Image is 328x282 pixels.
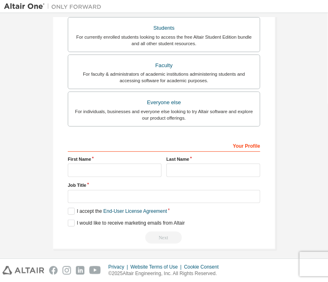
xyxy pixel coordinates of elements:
div: Website Terms of Use [130,264,184,270]
label: I would like to receive marketing emails from Altair [68,220,185,227]
a: End-User License Agreement [104,208,167,214]
label: Job Title [68,182,260,188]
img: linkedin.svg [76,266,84,275]
div: Students [73,22,255,34]
p: © 2025 Altair Engineering, Inc. All Rights Reserved. [108,270,224,277]
div: Your Profile [68,139,260,152]
div: Faculty [73,60,255,71]
img: instagram.svg [63,266,71,275]
label: Last Name [166,156,260,162]
img: altair_logo.svg [2,266,44,275]
div: Cookie Consent [184,264,223,270]
img: youtube.svg [89,266,101,275]
div: For individuals, businesses and everyone else looking to try Altair software and explore our prod... [73,108,255,121]
img: Altair One [4,2,106,11]
label: First Name [68,156,162,162]
div: Read and acccept EULA to continue [68,232,260,244]
img: facebook.svg [49,266,58,275]
div: For currently enrolled students looking to access the free Altair Student Edition bundle and all ... [73,34,255,47]
div: Privacy [108,264,130,270]
div: Everyone else [73,97,255,108]
label: I accept the [68,208,167,215]
div: For faculty & administrators of academic institutions administering students and accessing softwa... [73,71,255,84]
